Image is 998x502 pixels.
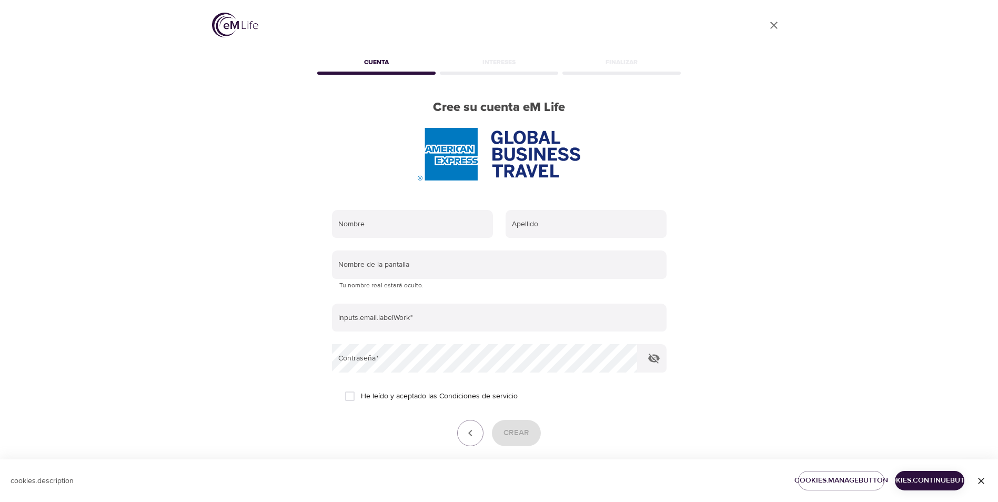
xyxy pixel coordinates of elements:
p: Tu nombre real estará oculto. [339,280,659,291]
h2: Cree su cuenta eM Life [315,100,683,115]
a: Condiciones de servicio [439,391,518,402]
span: cookies.manageButton [807,474,876,487]
span: cookies.continueButton [903,474,956,487]
span: He leído y aceptado las [361,391,518,402]
img: AmEx%20GBT%20logo.png [418,128,580,180]
a: close [761,13,787,38]
img: logo [212,13,258,37]
button: cookies.manageButton [798,471,884,490]
button: cookies.continueButton [895,471,964,490]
